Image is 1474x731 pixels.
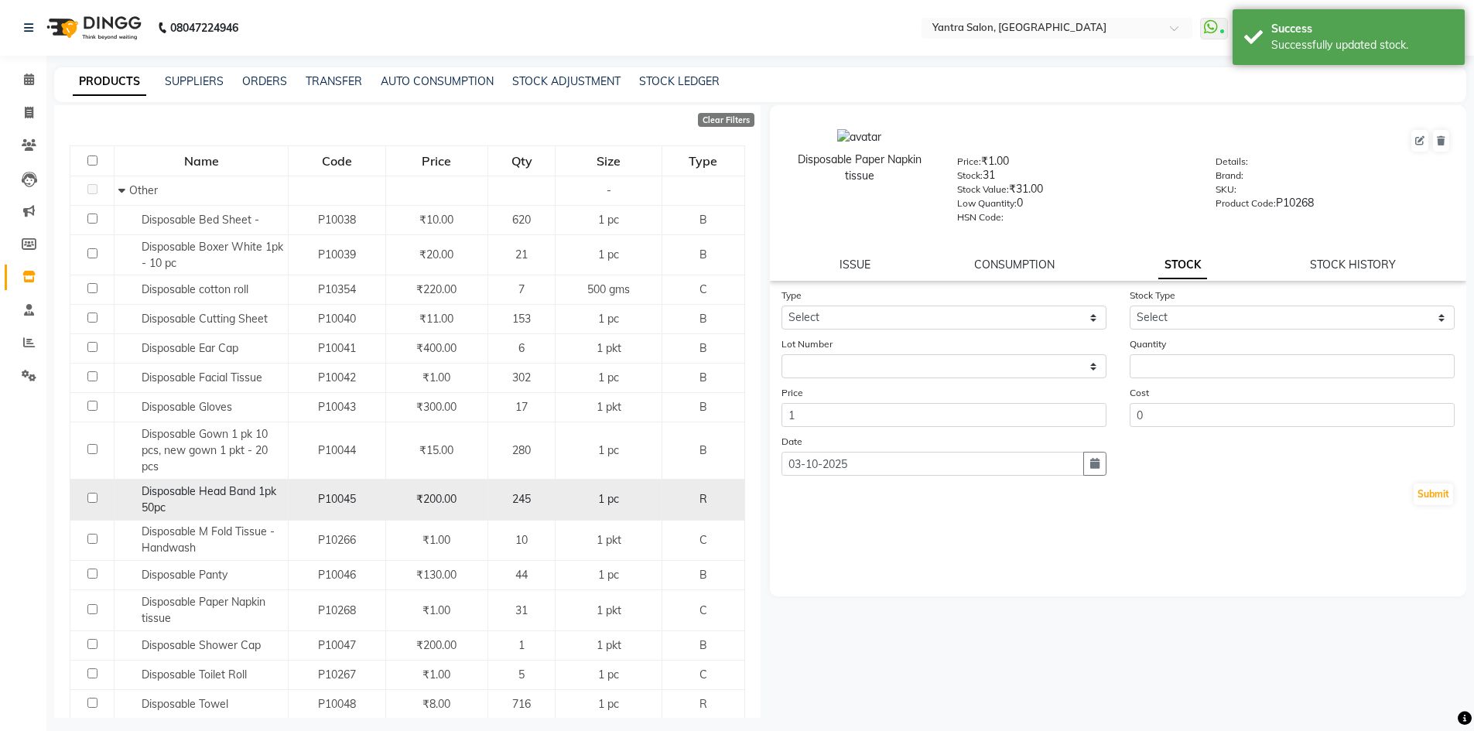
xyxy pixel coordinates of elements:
span: 44 [515,568,528,582]
span: Disposable cotton roll [142,282,248,296]
div: 31 [957,167,1192,189]
span: 716 [512,697,531,711]
span: P10044 [318,443,356,457]
span: 1 pkt [597,603,621,617]
span: ₹8.00 [422,697,450,711]
label: Stock: [957,169,983,183]
span: ₹10.00 [419,213,453,227]
span: Disposable Gown 1 pk 10 pcs, new gown 1 pkt - 20 pcs [142,427,268,473]
div: Disposable Paper Napkin tissue [785,152,935,184]
label: Low Quantity: [957,196,1017,210]
span: 1 pc [598,371,619,384]
span: 21 [515,248,528,261]
span: Disposable Cutting Sheet [142,312,268,326]
span: ₹200.00 [416,638,457,652]
div: P10268 [1216,195,1451,217]
span: 280 [512,443,531,457]
span: ₹20.00 [419,248,453,261]
span: B [699,638,707,652]
span: 17 [515,400,528,414]
a: AUTO CONSUMPTION [381,74,494,88]
span: P10046 [318,568,356,582]
span: P10042 [318,371,356,384]
span: C [699,668,707,681]
span: ₹400.00 [416,341,457,355]
img: avatar [837,129,881,145]
div: Name [115,147,287,175]
span: P10041 [318,341,356,355]
span: C [699,603,707,617]
a: CONSUMPTION [974,258,1055,272]
span: P10266 [318,533,356,547]
span: 1 pc [598,312,619,326]
span: 31 [515,603,528,617]
span: P10039 [318,248,356,261]
span: B [699,400,707,414]
a: STOCK [1158,251,1207,279]
div: ₹31.00 [957,181,1192,203]
a: ISSUE [840,258,870,272]
div: Clear Filters [698,113,754,127]
span: ₹300.00 [416,400,457,414]
label: Quantity [1130,337,1166,351]
span: Disposable Panty [142,568,227,582]
span: P10268 [318,603,356,617]
span: - [607,183,611,197]
div: ₹1.00 [957,153,1192,175]
span: P10048 [318,697,356,711]
span: 1 pkt [597,533,621,547]
span: ₹200.00 [416,492,457,506]
label: Price: [957,155,981,169]
span: Disposable Head Band 1pk 50pc [142,484,276,514]
span: 1 pc [598,443,619,457]
span: Disposable Bed Sheet - [142,213,259,227]
span: ₹1.00 [422,603,450,617]
a: STOCK LEDGER [639,74,720,88]
div: Type [663,147,744,175]
span: Disposable Shower Cap [142,638,261,652]
span: C [699,282,707,296]
span: Disposable M Fold Tissue - Handwash [142,524,275,555]
label: Brand: [1216,169,1243,183]
label: Type [781,289,802,302]
span: P10047 [318,638,356,652]
span: 1 pc [598,492,619,506]
label: Stock Type [1130,289,1175,302]
label: Details: [1216,155,1248,169]
span: R [699,697,707,711]
span: 620 [512,213,531,227]
label: HSN Code: [957,210,1004,224]
span: 1 pc [598,697,619,711]
span: P10045 [318,492,356,506]
span: B [699,213,707,227]
label: SKU: [1216,183,1236,196]
span: ₹1.00 [422,668,450,681]
b: 08047224946 [170,6,238,50]
span: 1 pc [598,668,619,681]
span: Disposable Towel [142,697,228,711]
button: Submit [1414,483,1453,505]
span: Disposable Gloves [142,400,232,414]
span: ₹220.00 [416,282,457,296]
span: Other [129,183,158,197]
span: 6 [518,341,525,355]
span: B [699,443,707,457]
label: Cost [1130,386,1149,400]
span: 1 pkt [597,400,621,414]
a: TRANSFER [306,74,362,88]
a: ORDERS [242,74,287,88]
label: Lot Number [781,337,833,351]
a: STOCK ADJUSTMENT [512,74,621,88]
span: 1 pkt [597,341,621,355]
a: SUPPLIERS [165,74,224,88]
div: Price [387,147,487,175]
span: P10354 [318,282,356,296]
span: P10043 [318,400,356,414]
span: Disposable Ear Cap [142,341,238,355]
a: PRODUCTS [73,68,146,96]
span: B [699,568,707,582]
label: Stock Value: [957,183,1009,196]
span: Disposable Boxer White 1pk - 10 pc [142,240,283,270]
span: C [699,533,707,547]
span: 302 [512,371,531,384]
